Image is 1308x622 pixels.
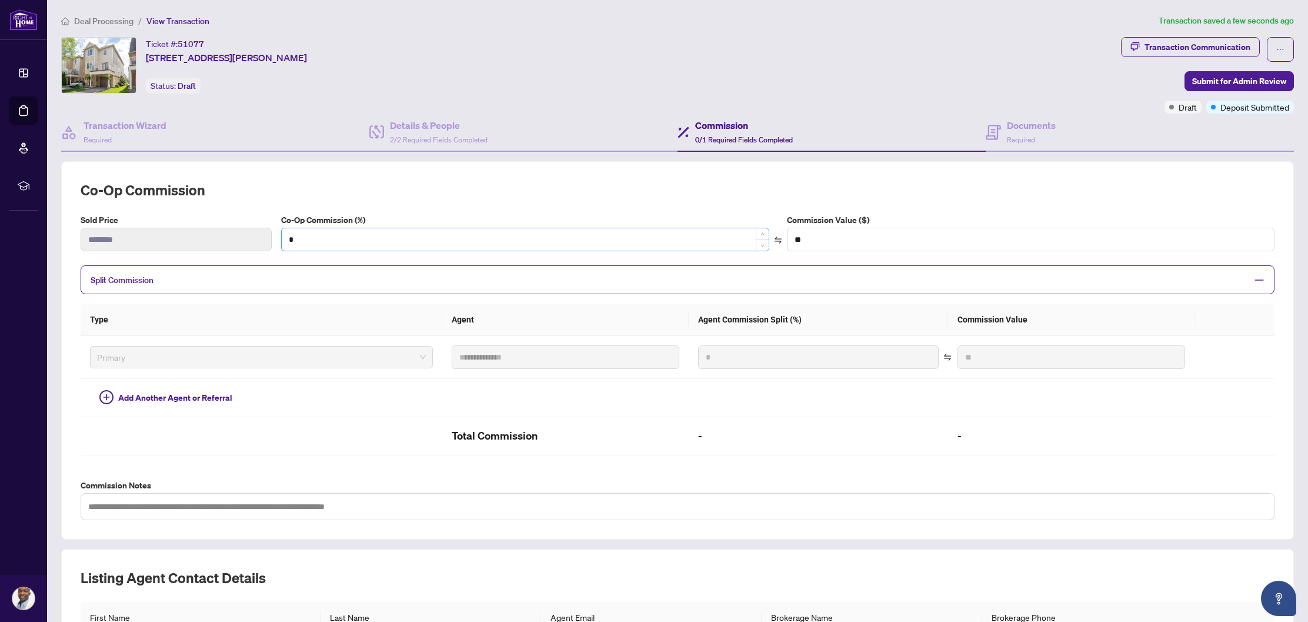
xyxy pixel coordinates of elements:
[12,587,35,610] img: Profile Icon
[178,39,204,49] span: 51077
[1254,275,1264,285] span: minus
[9,9,38,31] img: logo
[81,181,1274,199] h2: Co-op Commission
[695,135,793,144] span: 0/1 Required Fields Completed
[1007,118,1056,132] h4: Documents
[99,390,114,404] span: plus-circle
[1159,14,1294,28] article: Transaction saved a few seconds ago
[81,265,1274,294] div: Split Commission
[118,391,232,404] span: Add Another Agent or Referral
[74,16,134,26] span: Deal Processing
[1179,101,1197,114] span: Draft
[957,427,1186,445] h2: -
[90,388,242,407] button: Add Another Agent or Referral
[91,275,154,285] span: Split Commission
[84,118,166,132] h4: Transaction Wizard
[146,16,209,26] span: View Transaction
[452,427,680,445] h2: Total Commission
[390,135,488,144] span: 2/2 Required Fields Completed
[948,304,1195,336] th: Commission Value
[61,17,69,25] span: home
[760,244,765,248] span: down
[698,427,939,445] h2: -
[1121,37,1260,57] button: Transaction Communication
[689,304,948,336] th: Agent Commission Split (%)
[81,214,272,227] label: Sold Price
[138,14,142,28] li: /
[84,135,112,144] span: Required
[1276,45,1284,54] span: ellipsis
[774,236,782,244] span: swap
[943,353,952,361] span: swap
[146,51,307,65] span: [STREET_ADDRESS][PERSON_NAME]
[178,81,196,91] span: Draft
[81,304,442,336] th: Type
[760,232,765,236] span: up
[81,568,1274,587] h2: Listing Agent Contact Details
[756,240,769,251] span: Decrease Value
[787,214,1275,227] label: Commission Value ($)
[281,214,769,227] label: Co-Op Commission (%)
[442,304,689,336] th: Agent
[81,479,1274,492] label: Commission Notes
[1184,71,1294,91] button: Submit for Admin Review
[1261,581,1296,616] button: Open asap
[756,228,769,240] span: Increase Value
[146,78,201,94] div: Status:
[146,37,204,51] div: Ticket #:
[62,38,136,93] img: IMG-W12330469_1.jpg
[1144,38,1250,56] div: Transaction Communication
[695,118,793,132] h4: Commission
[1192,72,1286,91] span: Submit for Admin Review
[97,348,426,366] span: Primary
[390,118,488,132] h4: Details & People
[1220,101,1289,114] span: Deposit Submitted
[1007,135,1035,144] span: Required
